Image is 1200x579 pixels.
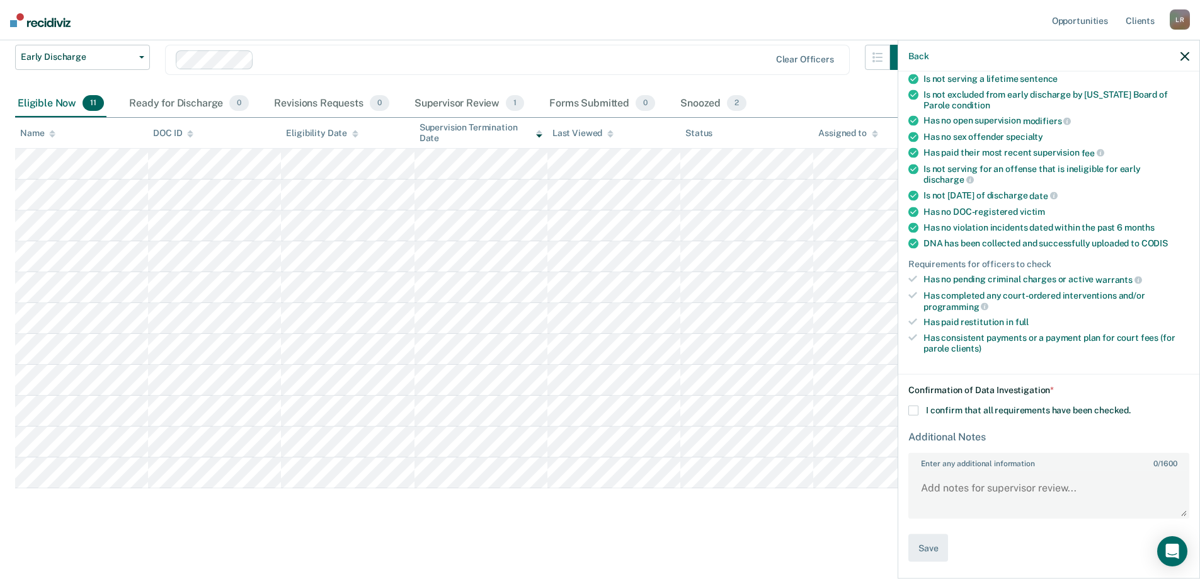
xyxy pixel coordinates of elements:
div: Is not excluded from early discharge by [US_STATE] Board of Parole [923,89,1189,110]
span: 0 [370,95,389,112]
div: Has no pending criminal charges or active [923,274,1189,285]
div: Ready for Discharge [127,90,251,118]
div: Has no open supervision [923,115,1189,127]
span: date [1029,190,1057,200]
div: Is not serving a lifetime [923,73,1189,84]
div: L R [1170,9,1190,30]
div: Has paid restitution in [923,317,1189,328]
span: I confirm that all requirements have been checked. [926,404,1131,415]
span: 0 [1153,459,1158,467]
div: Open Intercom Messenger [1157,536,1187,566]
div: Forms Submitted [547,90,658,118]
div: Eligibility Date [286,128,358,139]
div: Last Viewed [552,128,614,139]
div: Has consistent payments or a payment plan for court fees (for parole [923,333,1189,354]
span: programming [923,301,988,311]
span: fee [1082,147,1104,158]
div: Supervision Termination Date [420,122,542,144]
label: Enter any additional information [910,454,1188,467]
span: specialty [1006,132,1043,142]
span: / 1600 [1153,459,1177,467]
div: Confirmation of Data Investigation [908,384,1189,395]
span: 0 [229,95,249,112]
div: DOC ID [153,128,193,139]
span: 2 [727,95,746,112]
div: Name [20,128,55,139]
div: Revisions Requests [271,90,391,118]
span: months [1124,222,1155,232]
span: Early Discharge [21,52,134,62]
div: Has no sex offender [923,132,1189,142]
div: Has no DOC-registered [923,206,1189,217]
span: sentence [1020,73,1058,83]
img: Recidiviz [10,13,71,27]
div: Clear officers [776,54,834,65]
span: victim [1020,206,1045,216]
div: Is not [DATE] of discharge [923,190,1189,202]
span: 11 [83,95,104,112]
span: modifiers [1023,116,1071,126]
span: clients) [951,343,981,353]
span: condition [952,100,990,110]
div: Has no violation incidents dated within the past 6 [923,222,1189,232]
div: Assigned to [818,128,877,139]
span: full [1015,317,1029,327]
span: 0 [636,95,655,112]
span: CODIS [1141,238,1168,248]
div: Status [685,128,712,139]
div: Has completed any court-ordered interventions and/or [923,290,1189,312]
div: Snoozed [678,90,749,118]
div: Requirements for officers to check [908,258,1189,269]
button: Save [908,534,948,562]
span: 1 [506,95,524,112]
div: Additional Notes [908,430,1189,442]
div: Is not serving for an offense that is ineligible for early [923,163,1189,185]
span: discharge [923,175,974,185]
div: Supervisor Review [412,90,527,118]
div: Eligible Now [15,90,106,118]
button: Back [908,50,929,61]
span: warrants [1095,275,1142,285]
div: DNA has been collected and successfully uploaded to [923,238,1189,248]
div: Has paid their most recent supervision [923,147,1189,159]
